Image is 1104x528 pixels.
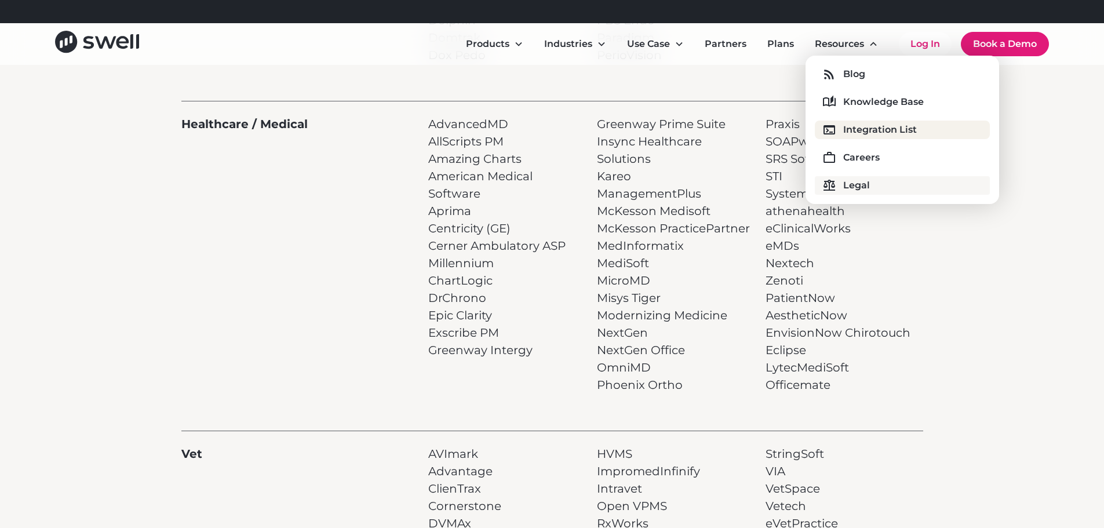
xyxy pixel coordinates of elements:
[766,115,910,394] p: Praxis SOAPware SRS Soft STI Systemedx athenahealth eClinicalWorks eMDs Nextech Zenoti PatientNow...
[843,151,880,165] div: Careers
[843,95,924,109] div: Knowledge Base
[535,32,615,56] div: Industries
[815,93,990,111] a: Knowledge Base
[815,121,990,139] a: Integration List
[618,32,693,56] div: Use Case
[428,115,585,359] p: AdvancedMD AllScripts PM Amazing Charts American Medical Software Aprima Centricity (GE) Cerner A...
[843,123,917,137] div: Integration List
[961,32,1049,56] a: Book a Demo
[843,179,870,192] div: Legal
[843,67,865,81] div: Blog
[597,115,754,394] p: Greenway Prime Suite Insync Healthcare Solutions Kareo ManagementPlus McKesson Medisoft McKesson ...
[457,32,533,56] div: Products
[695,32,756,56] a: Partners
[899,32,952,56] a: Log In
[815,65,990,83] a: Blog
[815,37,864,51] div: Resources
[815,148,990,167] a: Careers
[758,32,803,56] a: Plans
[181,117,308,131] strong: Healthcare / Medical
[181,447,202,461] strong: Vet
[466,37,509,51] div: Products
[627,37,670,51] div: Use Case
[806,56,999,204] nav: Resources
[544,37,592,51] div: Industries
[55,31,139,57] a: home
[815,176,990,195] a: Legal
[806,32,887,56] div: Resources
